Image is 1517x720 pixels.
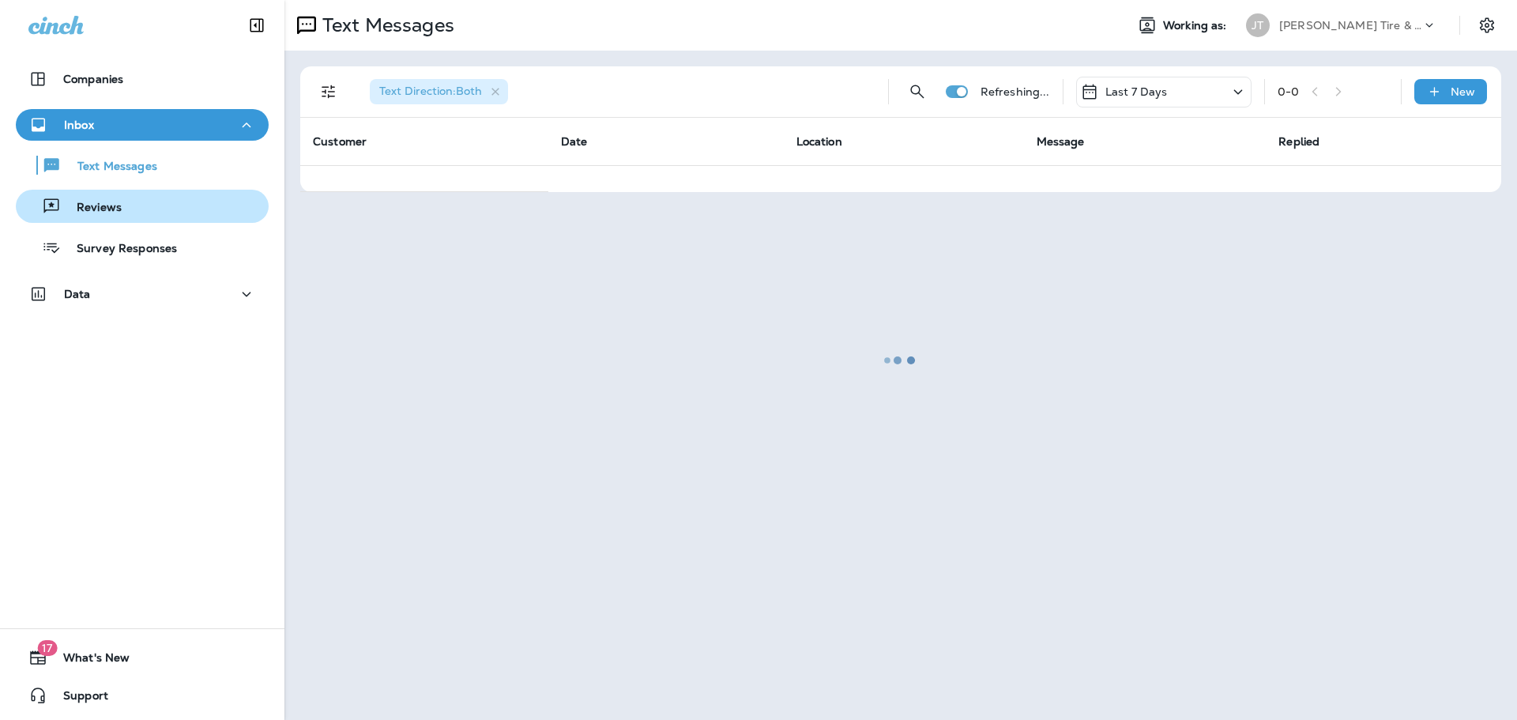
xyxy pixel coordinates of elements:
[61,201,122,216] p: Reviews
[1451,85,1475,98] p: New
[16,642,269,673] button: 17What's New
[16,231,269,264] button: Survey Responses
[64,119,94,131] p: Inbox
[16,109,269,141] button: Inbox
[235,9,279,41] button: Collapse Sidebar
[61,242,177,257] p: Survey Responses
[63,73,123,85] p: Companies
[16,149,269,182] button: Text Messages
[64,288,91,300] p: Data
[16,680,269,711] button: Support
[16,278,269,310] button: Data
[16,190,269,223] button: Reviews
[37,640,57,656] span: 17
[16,63,269,95] button: Companies
[47,651,130,670] span: What's New
[47,689,108,708] span: Support
[62,160,157,175] p: Text Messages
